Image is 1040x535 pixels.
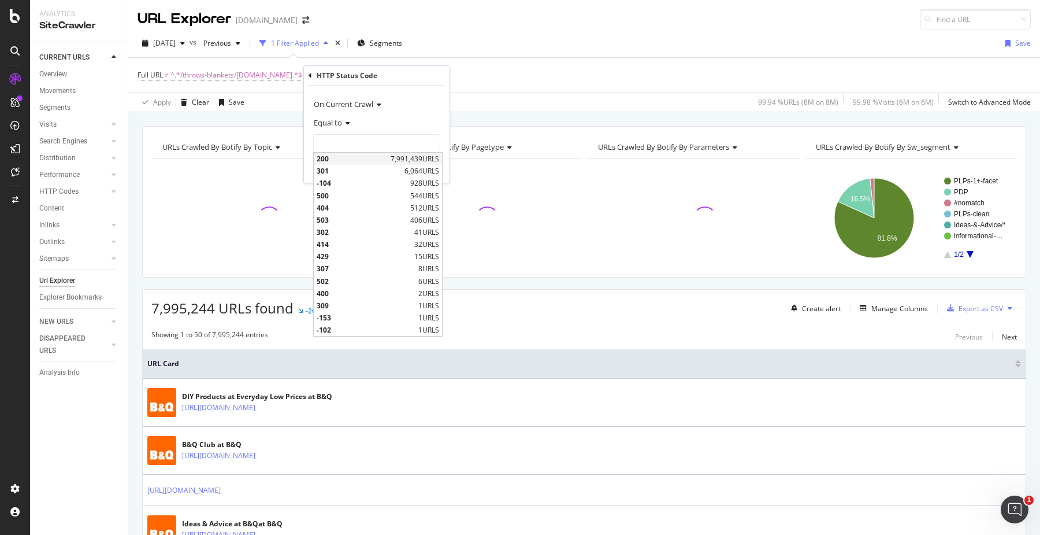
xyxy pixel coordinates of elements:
[39,316,73,328] div: NEW URLS
[317,154,388,164] span: 200
[39,333,108,357] a: DISAPPEARED URLS
[39,119,108,131] a: Visits
[317,239,411,249] span: 414
[192,97,209,107] div: Clear
[954,221,1006,229] text: Ideas-&-Advice/*
[39,68,67,80] div: Overview
[199,34,245,53] button: Previous
[39,333,98,357] div: DISAPPEARED URLS
[954,210,989,218] text: PLPs-clean
[418,325,439,335] span: 1 URLS
[39,102,120,114] a: Segments
[317,264,415,274] span: 307
[391,154,439,164] span: 7,991,439 URLS
[959,304,1003,313] div: Export as CSV
[317,325,415,335] span: -102
[1002,330,1017,344] button: Next
[954,232,1003,240] text: informational-…
[317,301,415,311] span: 309
[182,519,306,529] div: Ideas & Advice at B&Qat B&Q
[955,330,983,344] button: Previous
[317,166,402,176] span: 301
[948,97,1031,107] div: Switch to Advanced Mode
[39,292,120,304] a: Explorer Bookmarks
[39,152,76,164] div: Distribution
[39,236,108,248] a: Outlinks
[39,51,108,64] a: CURRENT URLS
[418,313,439,323] span: 1 URLS
[302,16,309,24] div: arrow-right-arrow-left
[39,135,87,147] div: Search Engines
[39,367,80,379] div: Analysis Info
[153,38,176,48] span: 2025 Aug. 11th
[39,367,120,379] a: Analysis Info
[352,34,407,53] button: Segments
[855,301,928,315] button: Manage Columns
[853,97,934,107] div: 99.98 % Visits ( 6M on 6M )
[39,219,60,231] div: Inlinks
[410,215,439,225] span: 406 URLS
[758,97,838,107] div: 99.94 % URLs ( 8M on 8M )
[816,142,950,152] span: URLs Crawled By Botify By sw_segment
[942,299,1003,318] button: Export as CSV
[410,191,439,201] span: 544 URLS
[414,227,439,237] span: 41 URLS
[317,276,415,286] span: 502
[404,166,439,176] span: 6,064 URLS
[236,14,298,26] div: [DOMAIN_NAME]
[39,85,76,97] div: Movements
[944,93,1031,112] button: Switch to Advanced Mode
[314,117,342,128] span: Equal to
[317,252,411,261] span: 429
[39,316,108,328] a: NEW URLS
[333,38,343,49] div: times
[414,239,439,249] span: 32 URLS
[39,169,80,181] div: Performance
[39,275,75,287] div: Url Explorer
[147,388,176,417] img: main image
[39,253,108,265] a: Sitemaps
[138,9,231,29] div: URL Explorer
[920,9,1031,29] input: Find a URL
[182,450,255,462] a: [URL][DOMAIN_NAME]
[39,186,108,198] a: HTTP Codes
[954,177,998,185] text: PLPs-1+-facet
[151,298,294,318] span: 7,995,244 URLs found
[39,152,108,164] a: Distribution
[39,202,64,215] div: Content
[596,138,789,156] h4: URLs Crawled By Botify By parameters
[151,330,268,344] div: Showing 1 to 50 of 7,995,244 entries
[418,301,439,311] span: 1 URLS
[229,97,244,107] div: Save
[418,264,439,274] span: 8 URLS
[410,178,439,188] span: 928 URLS
[153,97,171,107] div: Apply
[39,219,108,231] a: Inlinks
[39,186,79,198] div: HTTP Codes
[160,138,353,156] h4: URLs Crawled By Botify By topic
[317,227,411,237] span: 302
[199,38,231,48] span: Previous
[954,199,985,207] text: #nomatch
[317,203,407,213] span: 404
[39,253,69,265] div: Sitemaps
[805,168,1017,268] div: A chart.
[1001,34,1031,53] button: Save
[39,68,120,80] a: Overview
[954,250,964,259] text: 1/2
[39,135,108,147] a: Search Engines
[1001,496,1028,523] iframe: Intercom live chat
[414,252,439,261] span: 15 URLS
[1015,38,1031,48] div: Save
[39,202,120,215] a: Content
[317,178,407,188] span: -104
[271,38,319,48] div: 1 Filter Applied
[1002,332,1017,342] div: Next
[309,162,345,174] button: Cancel
[317,71,377,80] div: HTTP Status Code
[39,292,102,304] div: Explorer Bookmarks
[162,142,272,152] span: URLs Crawled By Botify By topic
[317,313,415,323] span: -153
[850,195,870,203] text: 16.5%
[39,85,120,97] a: Movements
